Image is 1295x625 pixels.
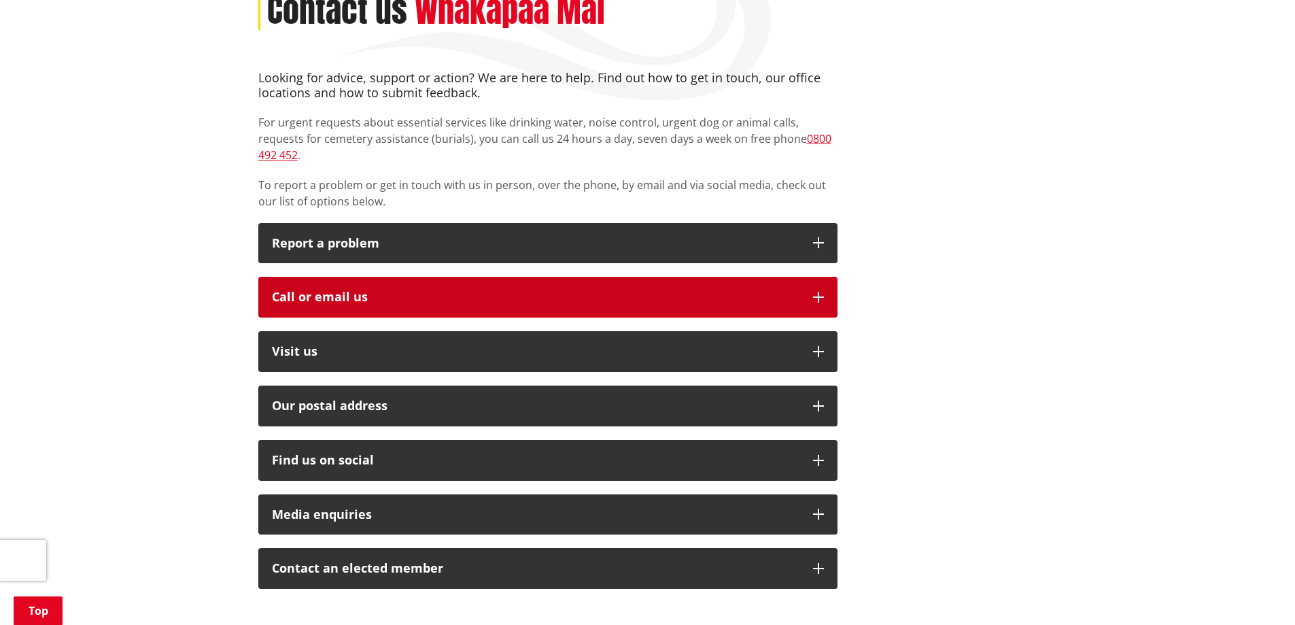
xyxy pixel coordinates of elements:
[258,277,838,318] button: Call or email us
[272,454,799,467] div: Find us on social
[272,399,799,413] h2: Our postal address
[258,71,838,100] h4: Looking for advice, support or action? We are here to help. Find out how to get in touch, our off...
[272,508,799,522] div: Media enquiries
[272,290,799,304] div: Call or email us
[258,177,838,209] p: To report a problem or get in touch with us in person, over the phone, by email and via social me...
[258,494,838,535] button: Media enquiries
[258,440,838,481] button: Find us on social
[272,562,799,575] p: Contact an elected member
[272,345,799,358] p: Visit us
[258,114,838,163] p: For urgent requests about essential services like drinking water, noise control, urgent dog or an...
[258,223,838,264] button: Report a problem
[258,386,838,426] button: Our postal address
[1232,568,1281,617] iframe: Messenger Launcher
[272,237,799,250] p: Report a problem
[14,596,63,625] a: Top
[258,131,831,163] a: 0800 492 452
[258,331,838,372] button: Visit us
[258,548,838,589] button: Contact an elected member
